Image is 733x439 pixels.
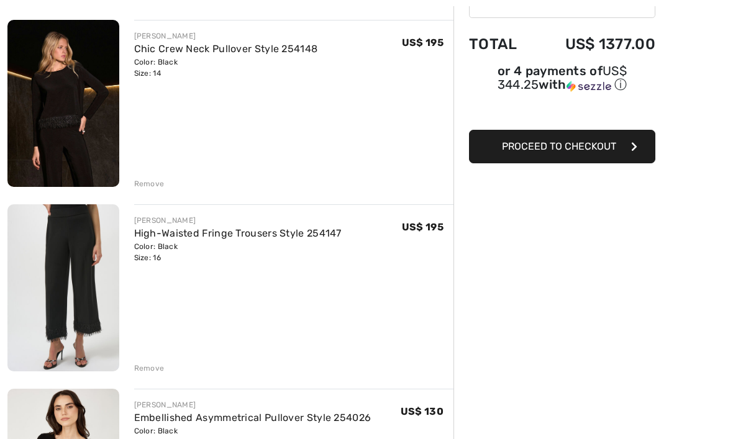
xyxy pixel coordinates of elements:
div: [PERSON_NAME] [134,400,371,411]
img: Chic Crew Neck Pullover Style 254148 [7,20,119,188]
span: US$ 195 [402,222,444,233]
td: Total [469,24,534,66]
div: [PERSON_NAME] [134,215,342,227]
div: or 4 payments of with [469,66,655,94]
img: High-Waisted Fringe Trousers Style 254147 [7,205,119,372]
span: US$ 195 [402,37,444,49]
div: [PERSON_NAME] [134,31,318,42]
a: High-Waisted Fringe Trousers Style 254147 [134,228,342,240]
div: Color: Black Size: 16 [134,242,342,264]
td: US$ 1377.00 [534,24,655,66]
div: Remove [134,179,165,190]
span: Proceed to Checkout [502,141,616,153]
img: Sezzle [567,81,611,93]
button: Proceed to Checkout [469,130,655,164]
a: Chic Crew Neck Pullover Style 254148 [134,43,318,55]
div: Remove [134,363,165,374]
a: Embellished Asymmetrical Pullover Style 254026 [134,412,371,424]
iframe: PayPal-paypal [469,98,655,126]
span: US$ 130 [401,406,444,418]
div: or 4 payments ofUS$ 344.25withSezzle Click to learn more about Sezzle [469,66,655,98]
span: US$ 344.25 [498,64,627,93]
div: Color: Black Size: 14 [134,57,318,79]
